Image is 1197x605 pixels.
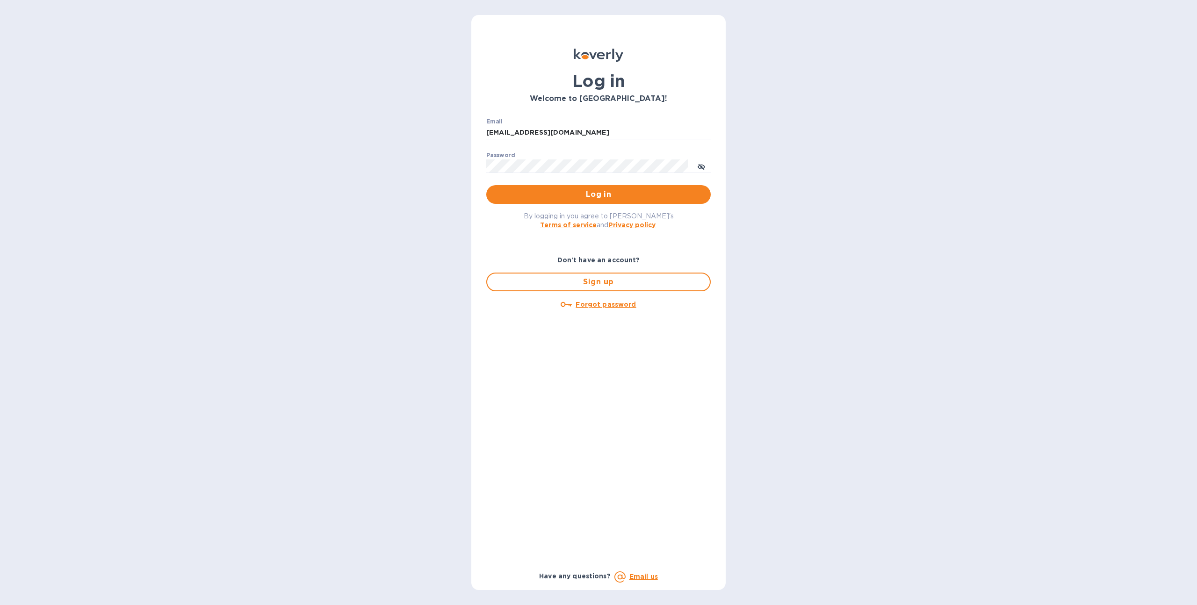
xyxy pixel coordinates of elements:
h1: Log in [486,71,711,91]
a: Terms of service [540,221,597,229]
span: By logging in you agree to [PERSON_NAME]'s and . [524,212,674,229]
input: Enter email address [486,126,711,140]
label: Password [486,152,515,158]
img: Koverly [574,49,623,62]
button: Log in [486,185,711,204]
b: Have any questions? [539,572,611,580]
a: Privacy policy [608,221,656,229]
button: toggle password visibility [692,157,711,175]
u: Forgot password [576,301,636,308]
span: Log in [494,189,703,200]
b: Don't have an account? [557,256,640,264]
span: Sign up [495,276,702,288]
h3: Welcome to [GEOGRAPHIC_DATA]! [486,94,711,103]
a: Email us [629,573,658,580]
label: Email [486,119,503,124]
button: Sign up [486,273,711,291]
